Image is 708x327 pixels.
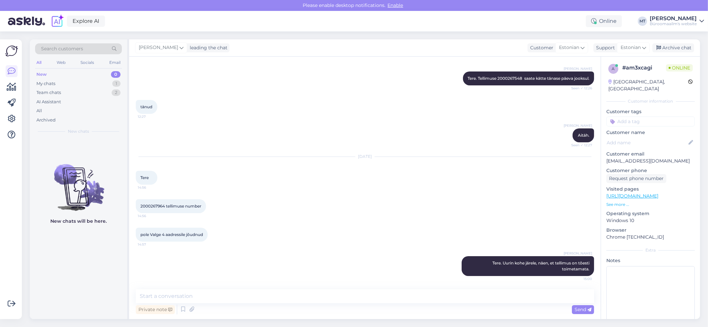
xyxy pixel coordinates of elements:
div: Support [593,44,615,51]
span: 2000267964 tellimuse number [140,204,201,209]
div: Archive chat [652,43,694,52]
p: Windows 10 [606,217,695,224]
p: Visited pages [606,186,695,193]
span: Estonian [621,44,641,51]
div: Archived [36,117,56,123]
div: AI Assistant [36,99,61,105]
div: [PERSON_NAME] [650,16,697,21]
span: [PERSON_NAME] [139,44,178,51]
div: All [36,108,42,114]
p: Operating system [606,210,695,217]
span: Online [666,64,693,71]
div: Request phone number [606,174,666,183]
p: Customer phone [606,167,695,174]
div: leading the chat [187,44,228,51]
span: a [612,66,615,71]
a: [URL][DOMAIN_NAME] [606,193,658,199]
p: Browser [606,227,695,234]
div: [GEOGRAPHIC_DATA], [GEOGRAPHIC_DATA] [608,78,688,92]
a: [PERSON_NAME]Büroomaailm's website [650,16,704,26]
div: Online [586,15,622,27]
p: Customer name [606,129,695,136]
span: 14:57 [138,242,163,247]
p: Customer email [606,151,695,158]
p: Customer tags [606,108,695,115]
div: New [36,71,47,78]
div: 0 [111,71,121,78]
span: Search customers [41,45,83,52]
a: Explore AI [67,16,105,27]
div: My chats [36,80,55,87]
span: Estonian [559,44,579,51]
p: See more ... [606,202,695,208]
p: New chats will be here. [50,218,107,225]
div: Private note [136,305,175,314]
div: All [35,58,43,67]
div: Web [55,58,67,67]
span: tänud [140,104,152,109]
span: New chats [68,128,89,134]
input: Add name [607,139,687,146]
div: 1 [112,80,121,87]
span: Send [575,306,591,312]
span: Tere. Uurin kohe järele, näen, et tellimus on tõesti toimetamata. [492,260,590,271]
span: Enable [386,2,405,8]
img: explore-ai [50,14,64,28]
span: Seen ✓ 12:27 [567,143,592,148]
p: Notes [606,257,695,264]
div: Socials [79,58,95,67]
span: 14:56 [138,185,163,190]
span: [PERSON_NAME] [564,251,592,256]
span: [PERSON_NAME] [564,66,592,71]
div: [DATE] [136,154,594,160]
div: Email [108,58,122,67]
div: Team chats [36,89,61,96]
img: No chats [30,152,127,212]
div: # am3xcagi [622,64,666,72]
span: Seen ✓ 12:26 [567,86,592,91]
span: Tere. Tellimuse 2000267548 saate kätte tänase päeva jooksul. [468,76,589,81]
span: [PERSON_NAME] [564,123,592,128]
div: Customer [528,44,553,51]
div: MT [638,17,647,26]
div: Extra [606,247,695,253]
input: Add a tag [606,117,695,126]
span: pole Valge 4 aadressile jõudnud [140,232,203,237]
span: 15:00 [567,276,592,281]
div: Büroomaailm's website [650,21,697,26]
p: Chrome [TECHNICAL_ID] [606,234,695,241]
img: Askly Logo [5,45,18,57]
span: Tere [140,175,149,180]
div: Customer information [606,98,695,104]
p: [EMAIL_ADDRESS][DOMAIN_NAME] [606,158,695,164]
span: Aitäh. [578,133,589,138]
span: 12:27 [138,114,163,119]
span: 14:56 [138,213,163,218]
div: 2 [112,89,121,96]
